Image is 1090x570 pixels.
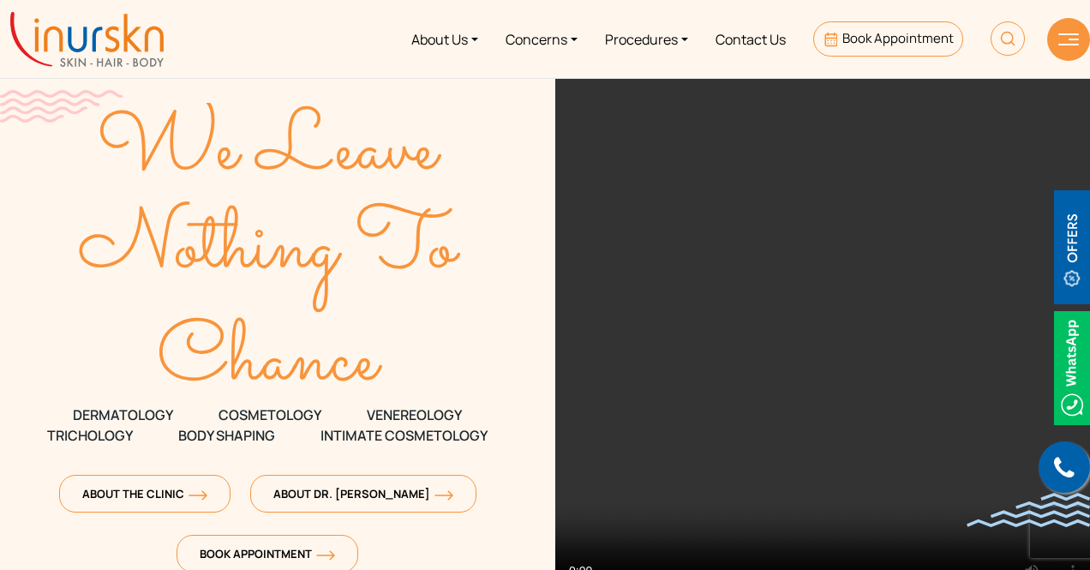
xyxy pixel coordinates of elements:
a: Procedures [591,7,702,71]
span: VENEREOLOGY [367,405,462,425]
img: hamLine.svg [1058,33,1079,45]
span: Book Appointment [842,29,954,47]
a: About Dr. [PERSON_NAME]orange-arrow [250,475,476,513]
img: inurskn-logo [10,12,164,67]
span: COSMETOLOGY [219,405,321,425]
img: orange-arrow [189,490,207,501]
img: orange-arrow [316,550,335,561]
text: We Leave [97,87,443,213]
a: About Us [398,7,492,71]
text: Chance [157,299,383,425]
img: HeaderSearch [991,21,1025,56]
a: Concerns [492,7,591,71]
text: Nothing To [78,186,462,313]
span: Intimate Cosmetology [320,425,488,446]
img: Whatsappicon [1054,311,1090,425]
span: About The Clinic [82,486,207,501]
a: Book Appointment [813,21,963,57]
span: Book Appointment [200,546,335,561]
a: Whatsappicon [1054,357,1090,375]
img: orange-arrow [434,490,453,501]
a: About The Clinicorange-arrow [59,475,231,513]
span: TRICHOLOGY [47,425,133,446]
span: DERMATOLOGY [73,405,173,425]
span: About Dr. [PERSON_NAME] [273,486,453,501]
img: bluewave [967,493,1090,527]
img: offerBt [1054,190,1090,304]
span: Body Shaping [178,425,275,446]
a: Contact Us [702,7,800,71]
